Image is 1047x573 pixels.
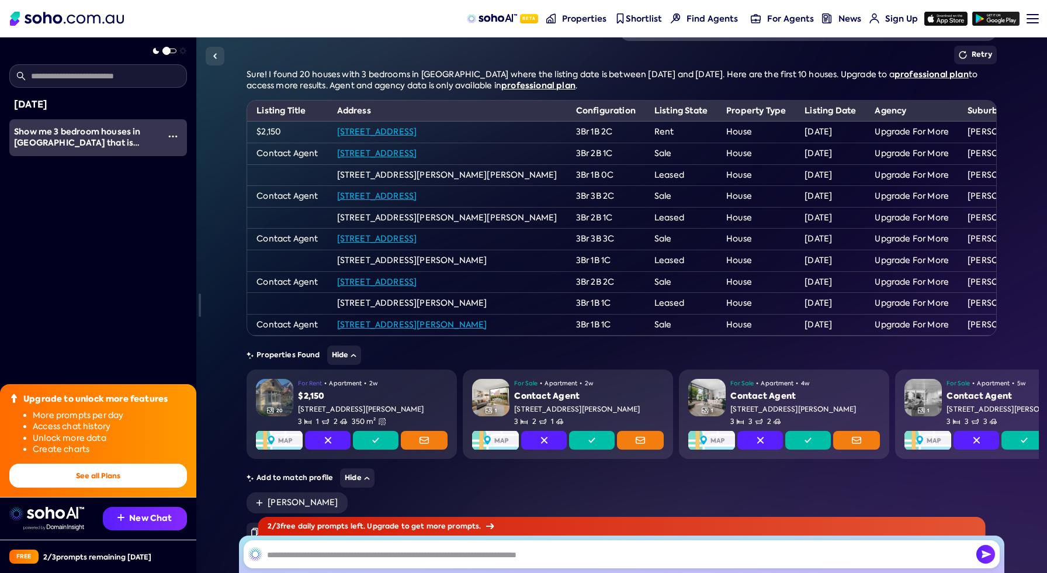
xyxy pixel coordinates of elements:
[267,407,274,414] img: Gallery Icon
[208,49,222,63] img: Sidebar toggle icon
[751,13,761,23] img: for-agents-nav icon
[327,346,362,365] button: Hide
[795,101,865,122] th: Listing Date
[328,101,567,122] th: Address
[717,314,795,336] td: House
[795,143,865,164] td: [DATE]
[337,233,417,244] a: [STREET_ADDRESS]
[328,250,567,271] td: [STREET_ADDRESS][PERSON_NAME]
[958,229,1047,250] td: [PERSON_NAME]
[717,143,795,164] td: House
[959,51,967,59] img: Retry icon
[43,552,151,562] div: 2 / 3 prompts remaining [DATE]
[352,417,376,427] span: 350 m²
[247,143,327,164] td: Contact Agent
[276,408,283,414] span: 20
[972,12,1020,26] img: google-play icon
[645,250,717,271] td: Leased
[256,431,303,450] img: Map
[567,314,645,336] td: 3Br 1B 1C
[958,101,1047,122] th: Suburb
[977,379,1010,388] span: Apartment
[717,250,795,271] td: House
[717,271,795,293] td: House
[298,391,448,402] div: $2,150
[340,468,375,488] button: Hide
[298,417,311,427] span: 3
[540,379,542,388] span: •
[472,379,509,416] img: Property
[247,370,457,459] a: PropertyGallery Icon20For Rent•Apartment•2w$2,150[STREET_ADDRESS][PERSON_NAME]3Bedrooms1Bathrooms...
[369,379,377,388] span: 2w
[761,379,793,388] span: Apartment
[23,393,168,405] div: Upgrade to unlock more features
[958,186,1047,208] td: [PERSON_NAME]
[556,418,563,425] img: Carspots
[767,417,781,427] span: 2
[567,164,645,186] td: 3Br 1B 0C
[10,12,124,26] img: Soho Logo
[645,164,717,186] td: Leased
[796,379,798,388] span: •
[514,405,664,415] div: [STREET_ADDRESS][PERSON_NAME]
[316,417,328,427] span: 1
[14,97,182,112] div: [DATE]
[865,143,958,164] td: Upgrade For More
[117,514,124,521] img: Recommendation icon
[1012,379,1014,388] span: •
[33,444,187,455] li: Create charts
[33,410,187,422] li: More prompts per day
[645,229,717,250] td: Sale
[364,379,366,388] span: •
[972,379,975,388] span: •
[9,393,19,403] img: Upgrade icon
[885,13,918,25] span: Sign Up
[756,379,758,388] span: •
[679,370,889,459] a: PropertyGallery Icon1For Sale•Apartment•4wContact Agent[STREET_ADDRESS][PERSON_NAME]3Bedrooms3Bat...
[585,379,593,388] span: 2w
[337,148,417,158] a: [STREET_ADDRESS]
[645,314,717,336] td: Sale
[258,517,986,536] div: 2 / 3 free daily prompts left. Upgrade to get more prompts.
[626,13,662,25] span: Shortlist
[958,271,1047,293] td: [PERSON_NAME]
[645,101,717,122] th: Listing State
[924,12,968,26] img: app-store icon
[575,80,577,91] span: .
[256,379,293,416] img: Property
[615,13,625,23] img: shortlist-nav icon
[865,271,958,293] td: Upgrade For More
[947,379,970,388] span: For Sale
[748,417,762,427] span: 3
[645,207,717,229] td: Leased
[730,391,880,402] div: Contact Agent
[514,391,664,402] div: Contact Agent
[717,122,795,143] td: House
[247,468,996,488] div: Add to match profile
[958,314,1047,336] td: [PERSON_NAME]
[103,507,187,530] button: New Chat
[298,405,448,415] div: [STREET_ADDRESS][PERSON_NAME]
[795,122,865,143] td: [DATE]
[322,418,329,425] img: Bathrooms
[567,229,645,250] td: 3Br 3B 3C
[337,319,487,330] a: [STREET_ADDRESS][PERSON_NAME]
[551,417,563,427] span: 1
[645,186,717,208] td: Sale
[965,417,978,427] span: 3
[717,293,795,315] td: House
[514,417,528,427] span: 3
[1017,379,1025,388] span: 5w
[567,143,645,164] td: 3Br 2B 1C
[328,207,567,229] td: [STREET_ADDRESS][PERSON_NAME][PERSON_NAME]
[247,229,327,250] td: Contact Agent
[717,207,795,229] td: House
[247,186,327,208] td: Contact Agent
[954,46,997,64] button: Retry
[702,407,709,414] img: Gallery Icon
[567,250,645,271] td: 3Br 1B 1C
[247,101,327,122] th: Listing Title
[904,379,942,416] img: Property
[501,80,575,91] a: professional plan
[865,164,958,186] td: Upgrade For More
